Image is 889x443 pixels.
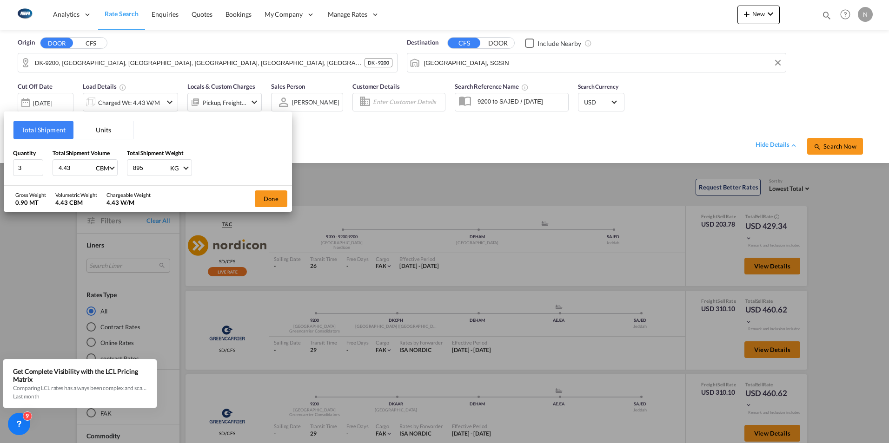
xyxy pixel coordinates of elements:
button: Units [73,121,133,139]
span: Quantity [13,150,36,156]
div: 4.43 W/M [106,198,151,207]
input: Enter weight [132,160,169,176]
div: CBM [96,164,109,172]
button: Total Shipment [13,121,73,139]
div: Chargeable Weight [106,191,151,198]
div: 0.90 MT [15,198,46,207]
input: Enter volume [58,160,95,176]
div: Volumetric Weight [55,191,97,198]
div: 4.43 CBM [55,198,97,207]
input: Qty [13,159,43,176]
span: Total Shipment Volume [53,150,110,156]
span: Total Shipment Weight [127,150,184,156]
button: Done [255,190,287,207]
div: KG [170,164,179,172]
div: Gross Weight [15,191,46,198]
